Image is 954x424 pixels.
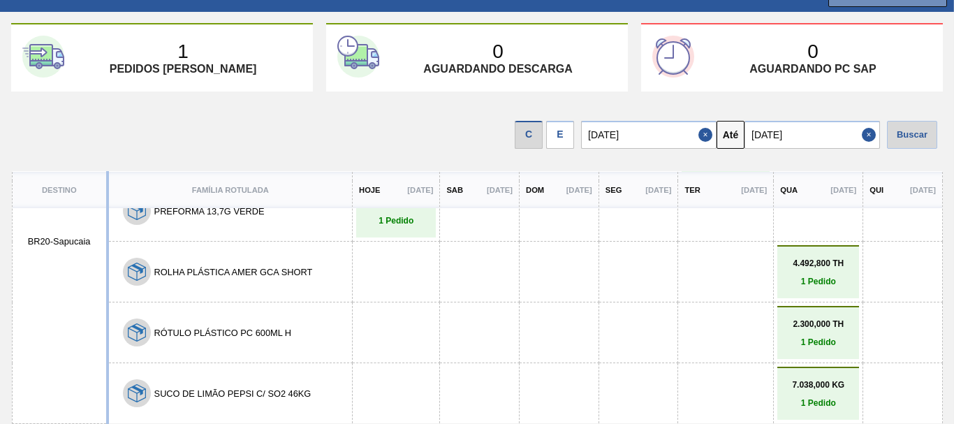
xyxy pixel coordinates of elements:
p: Dom [526,186,544,194]
a: 1.257,984 TH1 Pedido [360,198,432,226]
a: 4.492,800 TH1 Pedido [781,258,856,286]
p: 4.492,800 TH [781,258,856,268]
img: first-card-icon [22,36,64,78]
p: 1 [177,41,189,63]
p: Qua [780,186,798,194]
img: third-card-icon [652,36,694,78]
img: 7hKVVNeldsGH5KwE07rPnOGsQy+SHCf9ftlnweef0E1el2YcIeEt5yaNqj+jPq4oMsVpG1vCxiwYEd4SvddTlxqBvEWZPhf52... [128,323,146,342]
p: 1 Pedido [781,277,856,286]
p: 1 Pedido [781,337,856,347]
p: 2.300,000 TH [781,319,856,329]
button: RÓTULO PLÁSTICO PC 600ML H [154,328,292,338]
button: SUCO DE LIMÃO PEPSI C/ SO2 46KG [154,388,311,399]
button: PREFORMA 13,7G VERDE [154,206,265,217]
th: Família Rotulada [108,171,353,208]
p: Qui [869,186,883,194]
p: [DATE] [407,186,433,194]
p: Ter [684,186,700,194]
p: Pedidos [PERSON_NAME] [110,63,257,75]
p: [DATE] [566,186,592,194]
th: Destino [12,171,108,208]
img: 7hKVVNeldsGH5KwE07rPnOGsQy+SHCf9ftlnweef0E1el2YcIeEt5yaNqj+jPq4oMsVpG1vCxiwYEd4SvddTlxqBvEWZPhf52... [128,202,146,220]
p: 0 [807,41,819,63]
p: [DATE] [830,186,856,194]
p: 1 Pedido [781,398,856,408]
p: Sab [446,186,463,194]
p: Aguardando descarga [423,63,572,75]
button: ROLHA PLÁSTICA AMER GCA SHORT [154,267,313,277]
a: 7.038,000 KG1 Pedido [781,380,856,408]
p: Hoje [359,186,380,194]
div: C [515,121,543,149]
p: Aguardando PC SAP [749,63,876,75]
p: [DATE] [487,186,513,194]
p: [DATE] [741,186,767,194]
button: Close [862,121,880,149]
div: Buscar [887,121,937,149]
div: E [546,121,574,149]
p: [DATE] [645,186,671,194]
div: Visão data de Coleta [515,117,543,149]
input: dd/mm/yyyy [581,121,717,149]
p: 0 [492,41,504,63]
a: 2.300,000 TH1 Pedido [781,319,856,347]
p: 7.038,000 KG [781,380,856,390]
img: 7hKVVNeldsGH5KwE07rPnOGsQy+SHCf9ftlnweef0E1el2YcIeEt5yaNqj+jPq4oMsVpG1vCxiwYEd4SvddTlxqBvEWZPhf52... [128,263,146,281]
p: Seg [606,186,622,194]
img: 7hKVVNeldsGH5KwE07rPnOGsQy+SHCf9ftlnweef0E1el2YcIeEt5yaNqj+jPq4oMsVpG1vCxiwYEd4SvddTlxqBvEWZPhf52... [128,384,146,402]
p: [DATE] [910,186,936,194]
input: dd/mm/yyyy [744,121,880,149]
p: 1 Pedido [360,216,432,226]
td: BR20 - Sapucaia [12,59,108,424]
button: Close [698,121,717,149]
div: Visão Data de Entrega [546,117,574,149]
img: second-card-icon [337,36,379,78]
button: Até [717,121,744,149]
